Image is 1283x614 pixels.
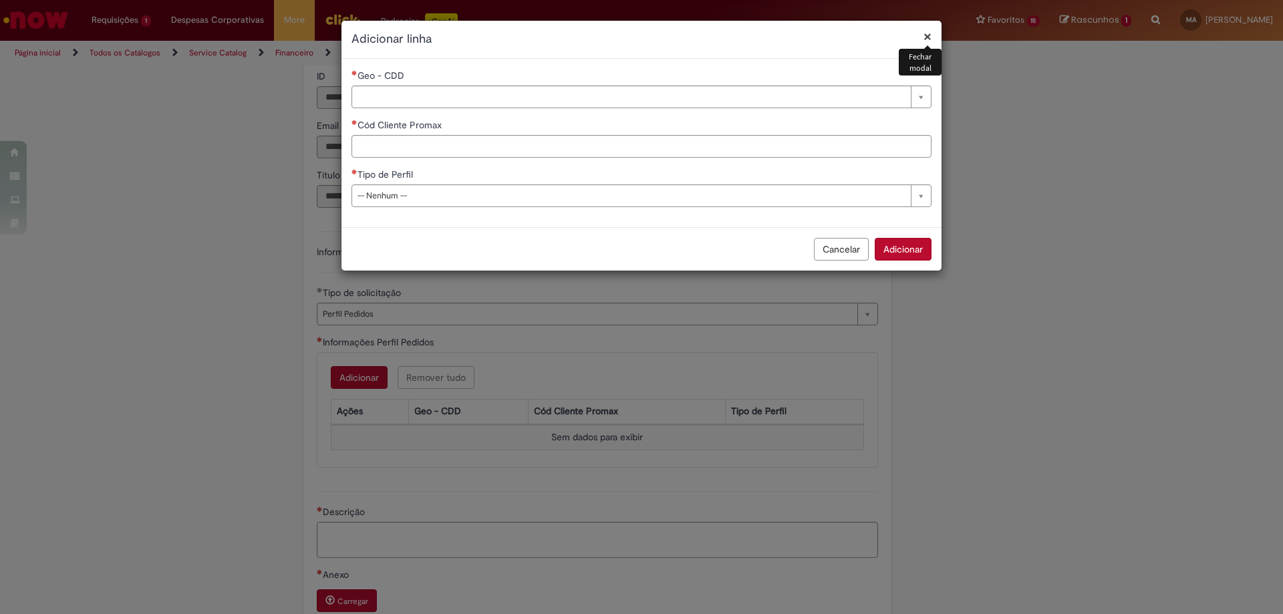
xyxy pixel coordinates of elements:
div: Fechar modal [899,49,942,75]
button: Adicionar [875,238,932,261]
span: Necessários [351,169,358,174]
span: Necessários - Geo - CDD [358,69,407,82]
button: Fechar modal [923,29,932,43]
a: Limpar campo Geo - CDD [351,86,932,108]
span: Cód Cliente Promax [358,119,444,131]
span: Necessários [351,70,358,75]
input: Cód Cliente Promax [351,135,932,158]
button: Cancelar [814,238,869,261]
span: -- Nenhum -- [358,185,904,206]
span: Necessários [351,120,358,125]
span: Tipo de Perfil [358,168,416,180]
h2: Adicionar linha [351,31,932,48]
